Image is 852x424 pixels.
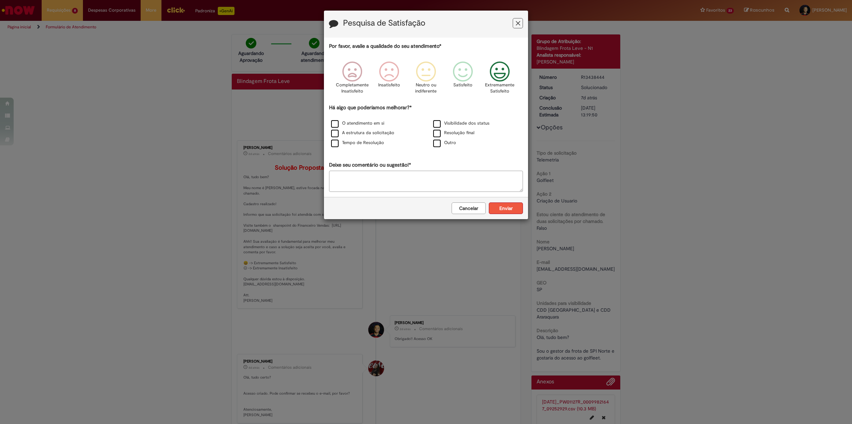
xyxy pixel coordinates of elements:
[433,120,489,127] label: Visibilidade dos status
[372,56,407,103] div: Insatisfeito
[445,56,480,103] div: Satisfeito
[485,82,514,95] p: Extremamente Satisfeito
[336,82,369,95] p: Completamente Insatisfeito
[378,82,400,88] p: Insatisfeito
[329,161,411,169] label: Deixe seu comentário ou sugestão!*
[433,130,474,136] label: Resolução final
[331,140,384,146] label: Tempo de Resolução
[414,82,438,95] p: Neutro ou indiferente
[335,56,369,103] div: Completamente Insatisfeito
[331,120,384,127] label: O atendimento em si
[409,56,443,103] div: Neutro ou indiferente
[343,19,425,28] label: Pesquisa de Satisfação
[331,130,394,136] label: A estrutura da solicitação
[452,202,486,214] button: Cancelar
[329,104,523,148] div: Há algo que poderíamos melhorar?*
[329,43,441,50] label: Por favor, avalie a qualidade do seu atendimento*
[482,56,517,103] div: Extremamente Satisfeito
[489,202,523,214] button: Enviar
[453,82,472,88] p: Satisfeito
[433,140,456,146] label: Outro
